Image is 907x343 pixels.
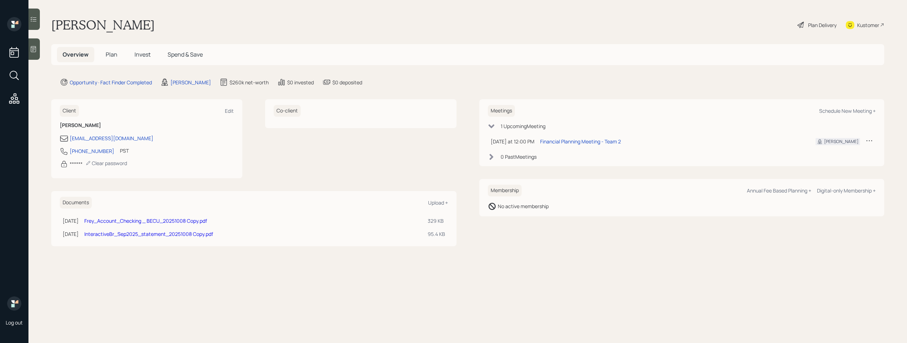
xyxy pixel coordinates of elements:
[60,105,79,117] h6: Client
[808,21,837,29] div: Plan Delivery
[6,319,23,326] div: Log out
[7,296,21,311] img: retirable_logo.png
[332,79,362,86] div: $0 deposited
[274,105,301,117] h6: Co-client
[498,202,549,210] div: No active membership
[60,197,92,209] h6: Documents
[817,187,876,194] div: Digital-only Membership +
[85,160,127,167] div: Clear password
[540,138,621,145] div: Financial Planning Meeting - Team 2
[287,79,314,86] div: $0 invested
[63,51,89,58] span: Overview
[819,107,876,114] div: Schedule New Meeting +
[225,107,234,114] div: Edit
[63,217,79,225] div: [DATE]
[70,147,114,155] div: [PHONE_NUMBER]
[70,134,153,142] div: [EMAIL_ADDRESS][DOMAIN_NAME]
[747,187,811,194] div: Annual Fee Based Planning +
[168,51,203,58] span: Spend & Save
[428,230,445,238] div: 95.4 KB
[84,231,213,237] a: InteractiveBr_Sep2025_statement_20251008 Copy.pdf
[428,217,445,225] div: 329 KB
[501,153,537,160] div: 0 Past Meeting s
[488,105,515,117] h6: Meetings
[135,51,151,58] span: Invest
[120,147,129,154] div: PST
[857,21,879,29] div: Kustomer
[51,17,155,33] h1: [PERSON_NAME]
[170,79,211,86] div: [PERSON_NAME]
[491,138,534,145] div: [DATE] at 12:00 PM
[70,79,152,86] div: Opportunity · Fact Finder Completed
[63,230,79,238] div: [DATE]
[428,199,448,206] div: Upload +
[230,79,269,86] div: $260k net-worth
[824,138,859,145] div: [PERSON_NAME]
[488,185,522,196] h6: Membership
[84,217,207,224] a: Frey_Account_Checking _ BECU_20251008 Copy.pdf
[501,122,545,130] div: 1 Upcoming Meeting
[60,122,234,128] h6: [PERSON_NAME]
[106,51,117,58] span: Plan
